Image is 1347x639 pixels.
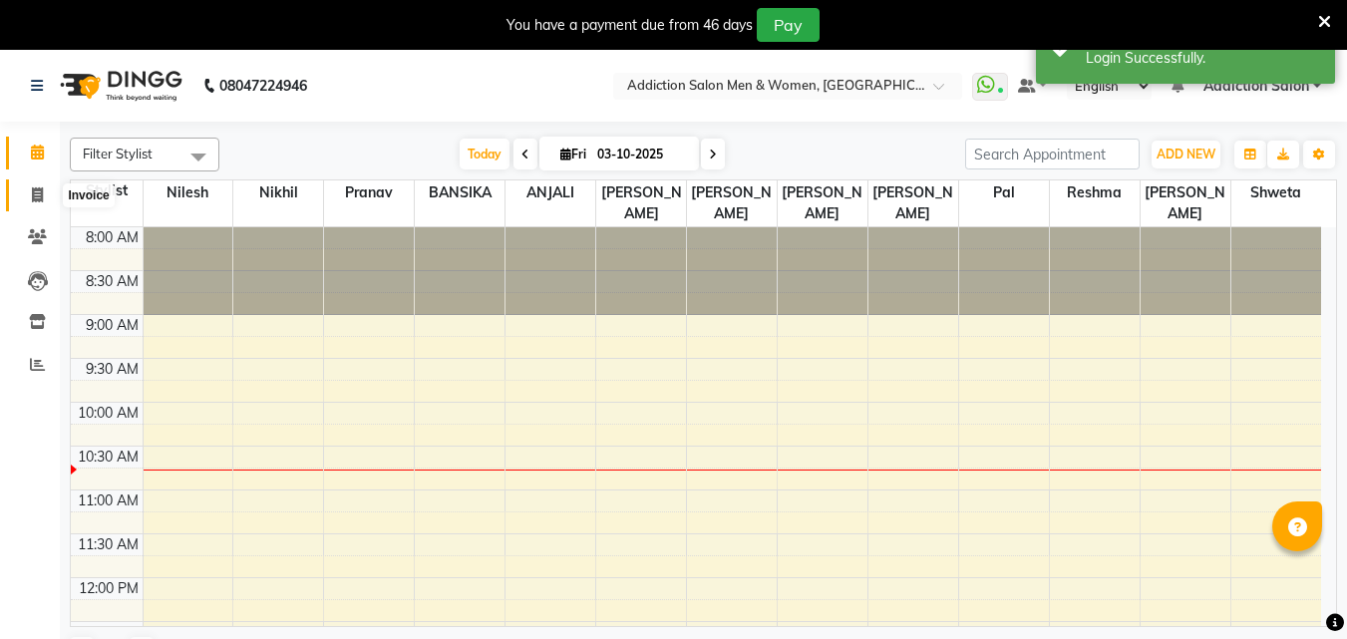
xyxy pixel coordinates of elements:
div: 8:30 AM [82,271,143,292]
div: 8:00 AM [82,227,143,248]
div: 11:00 AM [74,490,143,511]
span: [PERSON_NAME] [687,180,777,226]
span: [PERSON_NAME] [778,180,867,226]
span: ADD NEW [1157,147,1215,161]
b: 08047224946 [219,58,307,114]
span: ANJALI [505,180,595,205]
span: [PERSON_NAME] [596,180,686,226]
span: Today [460,139,509,169]
button: ADD NEW [1152,141,1220,168]
span: Addiction Salon [1203,76,1309,97]
img: logo [51,58,187,114]
div: Login Successfully. [1086,48,1320,69]
span: pal [959,180,1049,205]
div: 9:30 AM [82,359,143,380]
span: Nilesh [144,180,233,205]
button: Pay [757,8,820,42]
span: Shweta [1231,180,1321,205]
div: You have a payment due from 46 days [506,15,753,36]
div: 10:00 AM [74,403,143,424]
span: Nikhil [233,180,323,205]
input: 2025-10-03 [591,140,691,169]
div: 12:00 PM [75,578,143,599]
div: Invoice [63,183,114,207]
span: [PERSON_NAME] [1141,180,1230,226]
span: [PERSON_NAME] [868,180,958,226]
div: 10:30 AM [74,447,143,468]
span: Fri [555,147,591,161]
span: Reshma [1050,180,1140,205]
span: Pranav [324,180,414,205]
input: Search Appointment [965,139,1140,169]
span: BANSIKA [415,180,505,205]
div: 11:30 AM [74,534,143,555]
div: 9:00 AM [82,315,143,336]
span: Filter Stylist [83,146,153,161]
